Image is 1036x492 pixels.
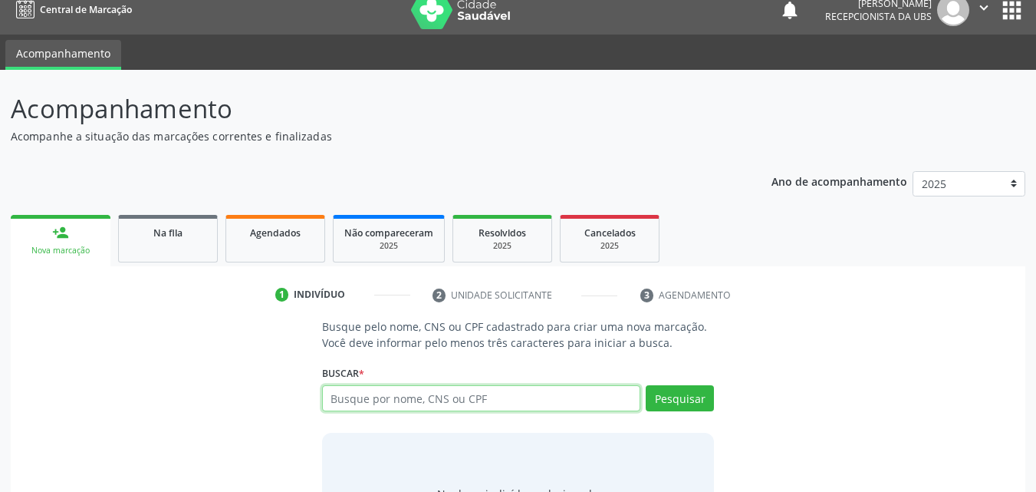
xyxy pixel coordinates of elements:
span: Resolvidos [479,226,526,239]
p: Busque pelo nome, CNS ou CPF cadastrado para criar uma nova marcação. Você deve informar pelo men... [322,319,715,351]
label: Buscar [322,362,364,385]
button: Pesquisar [646,385,714,411]
span: Central de Marcação [40,3,132,16]
p: Acompanhe a situação das marcações correntes e finalizadas [11,128,721,144]
span: Agendados [250,226,301,239]
span: Na fila [153,226,183,239]
p: Ano de acompanhamento [771,171,907,190]
div: 2025 [344,240,433,252]
span: Cancelados [584,226,636,239]
p: Acompanhamento [11,90,721,128]
div: 2025 [464,240,541,252]
a: Acompanhamento [5,40,121,70]
div: 1 [275,288,289,302]
input: Busque por nome, CNS ou CPF [322,385,641,411]
div: person_add [52,224,69,241]
span: Não compareceram [344,226,433,239]
div: Indivíduo [294,288,345,302]
div: 2025 [571,240,648,252]
span: Recepcionista da UBS [825,10,932,23]
div: Nova marcação [21,245,100,256]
